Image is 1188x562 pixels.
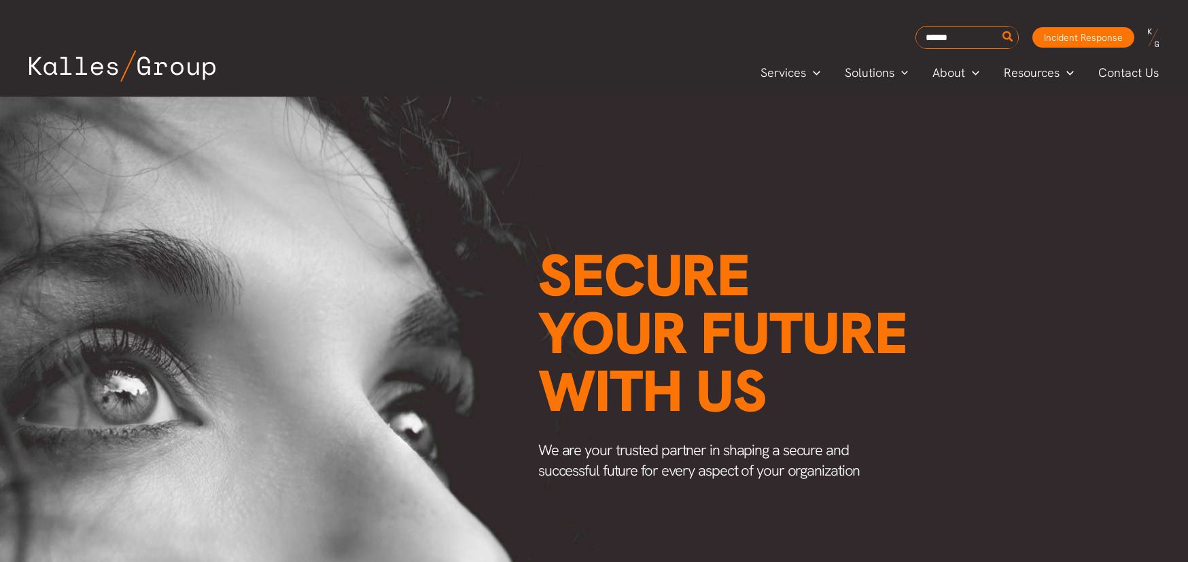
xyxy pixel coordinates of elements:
[1004,63,1060,83] span: Resources
[992,63,1086,83] a: ResourcesMenu Toggle
[1032,27,1134,48] a: Incident Response
[748,61,1172,84] nav: Primary Site Navigation
[932,63,965,83] span: About
[1000,27,1017,48] button: Search
[1060,63,1074,83] span: Menu Toggle
[845,63,894,83] span: Solutions
[965,63,979,83] span: Menu Toggle
[748,63,833,83] a: ServicesMenu Toggle
[1086,63,1172,83] a: Contact Us
[894,63,909,83] span: Menu Toggle
[806,63,820,83] span: Menu Toggle
[29,50,215,82] img: Kalles Group
[538,440,860,480] span: We are your trusted partner in shaping a secure and successful future for every aspect of your or...
[920,63,992,83] a: AboutMenu Toggle
[761,63,806,83] span: Services
[538,237,907,429] span: Secure your future with us
[833,63,921,83] a: SolutionsMenu Toggle
[1098,63,1159,83] span: Contact Us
